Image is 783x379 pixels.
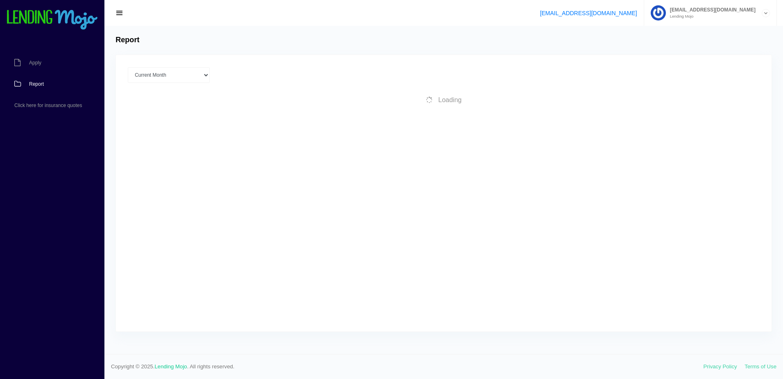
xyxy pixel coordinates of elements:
img: Profile image [651,5,666,21]
small: Lending Mojo [666,14,756,18]
img: logo-small.png [6,10,98,30]
a: Lending Mojo [155,363,187,370]
a: Privacy Policy [704,363,737,370]
span: Loading [438,96,462,103]
span: Apply [29,60,41,65]
span: [EMAIL_ADDRESS][DOMAIN_NAME] [666,7,756,12]
span: Report [29,82,44,87]
h4: Report [115,36,139,45]
span: Click here for insurance quotes [14,103,82,108]
span: Copyright © 2025. . All rights reserved. [111,363,704,371]
a: [EMAIL_ADDRESS][DOMAIN_NAME] [540,10,637,16]
a: Terms of Use [745,363,776,370]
